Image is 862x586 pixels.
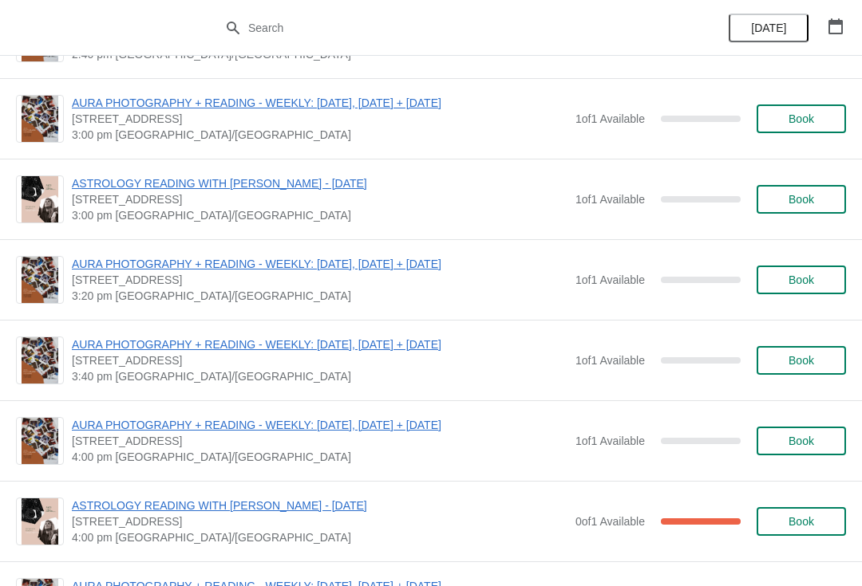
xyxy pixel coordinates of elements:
button: Book [757,104,846,133]
span: AURA PHOTOGRAPHY + READING - WEEKLY: [DATE], [DATE] + [DATE] [72,417,567,433]
span: 4:00 pm [GEOGRAPHIC_DATA]/[GEOGRAPHIC_DATA] [72,529,567,545]
span: 1 of 1 Available [575,112,645,125]
span: 1 of 1 Available [575,354,645,367]
img: AURA PHOTOGRAPHY + READING - WEEKLY: FRIDAY, SATURDAY + SUNDAY | 74 Broadway Market, London, UK |... [22,96,58,142]
span: Book [789,435,814,447]
button: Book [757,265,846,294]
span: [STREET_ADDRESS] [72,191,567,207]
span: [STREET_ADDRESS] [72,272,567,288]
span: Book [789,515,814,528]
span: AURA PHOTOGRAPHY + READING - WEEKLY: [DATE], [DATE] + [DATE] [72,256,567,272]
span: Book [789,273,814,286]
button: [DATE] [729,14,809,42]
img: AURA PHOTOGRAPHY + READING - WEEKLY: FRIDAY, SATURDAY + SUNDAY | 74 Broadway Market, London, UK |... [22,257,58,303]
span: Book [789,354,814,367]
button: Book [757,427,846,455]
span: AURA PHOTOGRAPHY + READING - WEEKLY: [DATE], [DATE] + [DATE] [72,95,567,111]
span: 4:00 pm [GEOGRAPHIC_DATA]/[GEOGRAPHIC_DATA] [72,449,567,465]
span: 3:40 pm [GEOGRAPHIC_DATA]/[GEOGRAPHIC_DATA] [72,368,567,384]
span: [STREET_ADDRESS] [72,352,567,368]
span: ASTROLOGY READING WITH [PERSON_NAME] - [DATE] [72,498,567,513]
span: 1 of 1 Available [575,193,645,206]
span: AURA PHOTOGRAPHY + READING - WEEKLY: [DATE], [DATE] + [DATE] [72,336,567,352]
img: ASTROLOGY READING WITH AMANDA - 21ST SEPTEMBER | 74 Broadway Market, London, UK | 4:00 pm Europe/... [22,498,58,545]
button: Book [757,185,846,214]
span: Book [789,112,814,125]
img: AURA PHOTOGRAPHY + READING - WEEKLY: FRIDAY, SATURDAY + SUNDAY | 74 Broadway Market, London, UK |... [22,418,58,464]
span: [STREET_ADDRESS] [72,433,567,449]
input: Search [247,14,646,42]
span: 1 of 1 Available [575,435,645,447]
span: ASTROLOGY READING WITH [PERSON_NAME] - [DATE] [72,175,567,191]
span: [STREET_ADDRESS] [72,111,567,127]
span: [STREET_ADDRESS] [72,513,567,529]
button: Book [757,346,846,375]
span: 1 of 1 Available [575,273,645,286]
span: Book [789,193,814,206]
span: 0 of 1 Available [575,515,645,528]
span: 3:00 pm [GEOGRAPHIC_DATA]/[GEOGRAPHIC_DATA] [72,207,567,223]
button: Book [757,507,846,536]
img: AURA PHOTOGRAPHY + READING - WEEKLY: FRIDAY, SATURDAY + SUNDAY | 74 Broadway Market, London, UK |... [22,337,58,383]
img: ASTROLOGY READING WITH AMANDA - 21ST SEPTEMBER | 74 Broadway Market, London, UK | 3:00 pm Europe/... [22,176,58,222]
span: 3:20 pm [GEOGRAPHIC_DATA]/[GEOGRAPHIC_DATA] [72,288,567,304]
span: [DATE] [751,22,786,34]
span: 3:00 pm [GEOGRAPHIC_DATA]/[GEOGRAPHIC_DATA] [72,127,567,143]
